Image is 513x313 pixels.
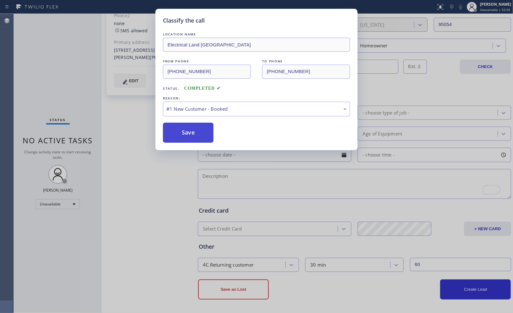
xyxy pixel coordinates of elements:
[262,58,350,65] div: TO PHONE
[163,95,350,102] div: REASON:
[262,65,350,79] input: To phone
[163,123,213,143] button: Save
[166,105,347,113] div: #1 New Customer - Booked
[163,86,179,91] span: Status:
[163,65,251,79] input: From phone
[163,58,251,65] div: FROM PHONE
[163,31,350,38] div: LOCATION NAME
[163,16,205,25] h5: Classify the call
[184,86,221,91] span: COMPLETED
